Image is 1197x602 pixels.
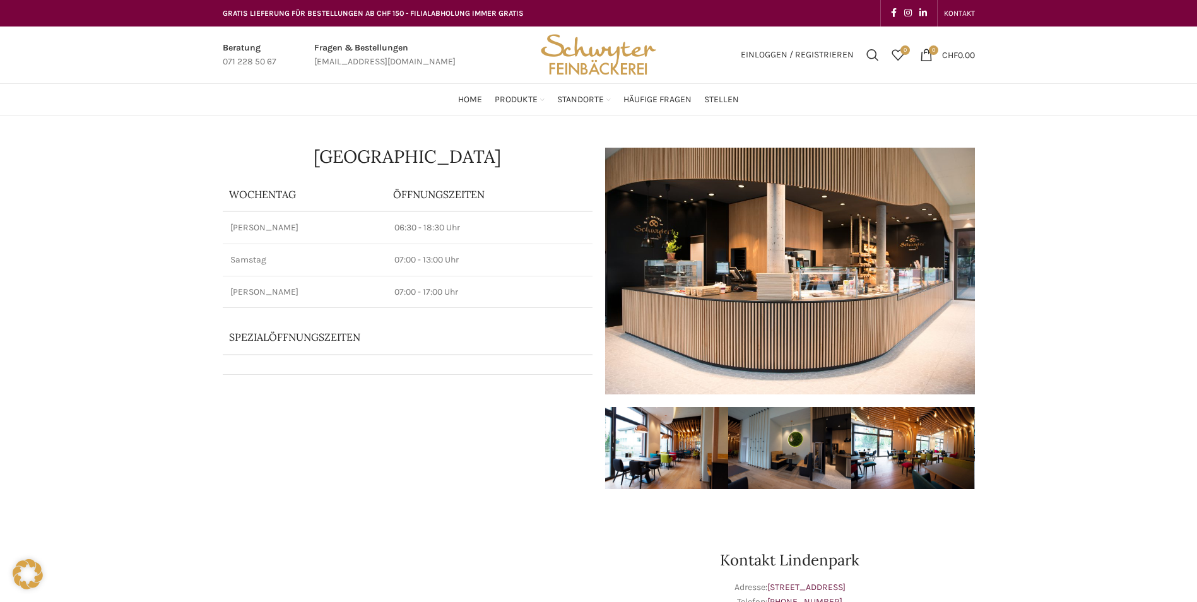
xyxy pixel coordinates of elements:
[605,553,975,568] h2: Kontakt Lindenpark
[393,187,586,201] p: ÖFFNUNGSZEITEN
[557,94,604,106] span: Standorte
[944,9,975,18] span: KONTAKT
[605,407,728,489] img: 003-e1571984124433
[314,41,456,69] a: Infobox link
[495,94,538,106] span: Produkte
[230,254,379,266] p: Samstag
[767,582,846,593] a: [STREET_ADDRESS]
[223,9,524,18] span: GRATIS LIEFERUNG FÜR BESTELLUNGEN AB CHF 150 - FILIALABHOLUNG IMMER GRATIS
[887,4,900,22] a: Facebook social link
[942,49,975,60] bdi: 0.00
[458,94,482,106] span: Home
[230,221,379,234] p: [PERSON_NAME]
[536,27,660,83] img: Bäckerei Schwyter
[229,187,380,201] p: Wochentag
[216,87,981,112] div: Main navigation
[860,42,885,68] a: Suchen
[557,87,611,112] a: Standorte
[394,286,585,298] p: 07:00 - 17:00 Uhr
[916,4,931,22] a: Linkedin social link
[885,42,911,68] div: Meine Wunschliste
[734,42,860,68] a: Einloggen / Registrieren
[223,148,593,165] h1: [GEOGRAPHIC_DATA]
[885,42,911,68] a: 0
[394,254,585,266] p: 07:00 - 13:00 Uhr
[741,50,854,59] span: Einloggen / Registrieren
[704,94,739,106] span: Stellen
[394,221,585,234] p: 06:30 - 18:30 Uhr
[229,330,551,344] p: Spezialöffnungszeiten
[944,1,975,26] a: KONTAKT
[230,286,379,298] p: [PERSON_NAME]
[458,87,482,112] a: Home
[851,407,974,489] img: 006-e1571983941404
[900,45,910,55] span: 0
[929,45,938,55] span: 0
[223,41,276,69] a: Infobox link
[974,407,1097,489] img: 016-e1571924866289
[623,87,692,112] a: Häufige Fragen
[728,407,851,489] img: 002-1-e1571984059720
[704,87,739,112] a: Stellen
[623,94,692,106] span: Häufige Fragen
[536,49,660,59] a: Site logo
[900,4,916,22] a: Instagram social link
[495,87,545,112] a: Produkte
[914,42,981,68] a: 0 CHF0.00
[938,1,981,26] div: Secondary navigation
[942,49,958,60] span: CHF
